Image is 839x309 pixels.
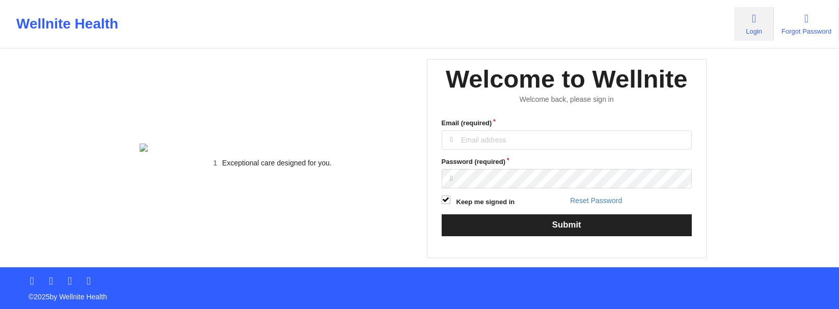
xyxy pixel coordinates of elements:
[435,95,699,104] div: Welcome back, please sign in
[149,159,405,167] li: Exceptional care designed for you.
[446,63,688,95] div: Welcome to Wellnite
[456,197,515,207] label: Keep me signed in
[734,7,774,41] a: Login
[140,144,405,152] img: wellnite-auth-hero_200.c722682e.png
[21,285,818,302] p: © 2025 by Wellnite Health
[442,118,692,128] label: Email (required)
[570,196,622,205] a: Reset Password
[442,157,692,167] label: Password (required)
[442,214,692,236] button: Submit
[774,7,839,41] a: Forgot Password
[442,130,692,150] input: Email address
